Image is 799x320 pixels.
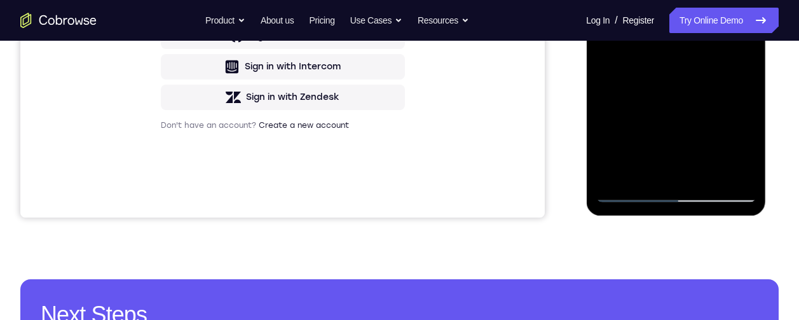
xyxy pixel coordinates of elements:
[205,8,245,33] button: Product
[224,269,320,282] div: Sign in with Intercom
[586,8,610,33] a: Log In
[623,8,654,33] a: Register
[669,8,779,33] a: Try Online Demo
[148,122,377,134] input: Enter your email
[140,202,385,227] button: Sign in with Google
[418,8,469,33] button: Resources
[615,13,617,28] span: /
[350,8,402,33] button: Use Cases
[309,8,334,33] a: Pricing
[229,208,316,221] div: Sign in with Google
[140,146,385,171] button: Sign in
[261,8,294,33] a: About us
[229,239,315,251] div: Sign in with GitHub
[226,300,319,312] div: Sign in with Zendesk
[256,182,269,192] p: or
[140,293,385,319] button: Sign in with Zendesk
[140,263,385,288] button: Sign in with Intercom
[20,13,97,28] a: Go to the home page
[140,87,385,105] h1: Sign in to your account
[140,232,385,258] button: Sign in with GitHub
